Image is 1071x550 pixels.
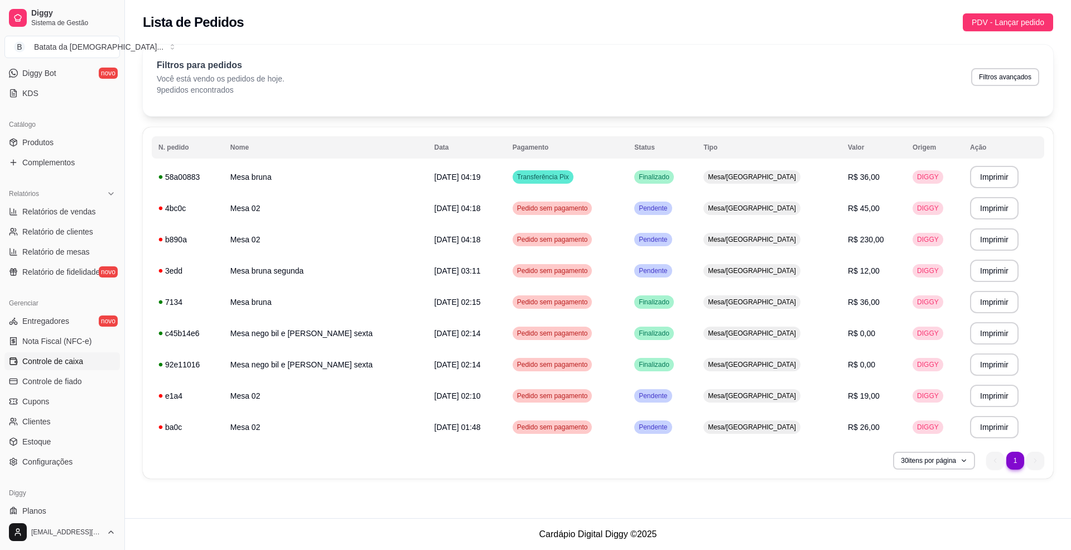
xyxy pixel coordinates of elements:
[34,41,163,52] div: Batata da [DEMOGRAPHIC_DATA] ...
[435,423,481,432] span: [DATE] 01:48
[22,246,90,257] span: Relatório de mesas
[4,502,120,520] a: Planos
[706,204,798,213] span: Mesa/[GEOGRAPHIC_DATA]
[224,255,428,286] td: Mesa bruna segunda
[848,298,880,307] span: R$ 36,00
[158,359,217,370] div: 92e11016
[706,329,798,338] span: Mesa/[GEOGRAPHIC_DATA]
[143,13,244,31] h2: Lista de Pedidos
[435,298,481,307] span: [DATE] 02:15
[22,336,91,347] span: Nota Fiscal (NFC-e)
[515,266,590,275] span: Pedido sem pagamento
[963,13,1053,31] button: PDV - Lançar pedido
[22,206,96,217] span: Relatórios de vendas
[915,329,941,338] span: DIGGY
[4,154,120,171] a: Complementos
[970,416,1019,438] button: Imprimir
[848,173,880,181] span: R$ 36,00
[970,197,1019,219] button: Imprimir
[4,116,120,133] div: Catálogo
[224,224,428,255] td: Mesa 02
[848,329,875,338] span: R$ 0,00
[915,391,941,400] span: DIGGY
[158,328,217,339] div: c45b14e6
[848,391,880,400] span: R$ 19,00
[22,396,49,407] span: Cupons
[515,298,590,307] span: Pedido sem pagamento
[158,234,217,245] div: b890a
[22,505,46,516] span: Planos
[4,433,120,451] a: Estoque
[706,391,798,400] span: Mesa/[GEOGRAPHIC_DATA]
[4,243,120,261] a: Relatório de mesas
[848,360,875,369] span: R$ 0,00
[435,391,481,400] span: [DATE] 02:10
[158,171,217,183] div: 58a00883
[706,235,798,244] span: Mesa/[GEOGRAPHIC_DATA]
[515,423,590,432] span: Pedido sem pagamento
[9,189,39,198] span: Relatórios
[706,173,798,181] span: Mesa/[GEOGRAPHIC_DATA]
[841,136,906,159] th: Valor
[515,235,590,244] span: Pedido sem pagamento
[4,484,120,502] div: Diggy
[22,436,51,447] span: Estoque
[22,315,69,327] span: Entregadores
[706,360,798,369] span: Mesa/[GEOGRAPHIC_DATA]
[157,59,284,72] p: Filtros para pedidos
[22,456,73,467] span: Configurações
[972,16,1044,28] span: PDV - Lançar pedido
[435,329,481,338] span: [DATE] 02:14
[636,360,672,369] span: Finalizado
[22,416,51,427] span: Clientes
[970,166,1019,188] button: Imprimir
[435,204,481,213] span: [DATE] 04:18
[4,332,120,350] a: Nota Fiscal (NFC-e)
[435,360,481,369] span: [DATE] 02:14
[706,266,798,275] span: Mesa/[GEOGRAPHIC_DATA]
[515,360,590,369] span: Pedido sem pagamento
[157,73,284,84] p: Você está vendo os pedidos de hoje.
[515,391,590,400] span: Pedido sem pagamento
[435,266,481,275] span: [DATE] 03:11
[22,157,75,168] span: Complementos
[971,68,1039,86] button: Filtros avançados
[158,390,217,401] div: e1a4
[636,298,672,307] span: Finalizado
[14,41,25,52] span: B
[158,422,217,433] div: ba0c
[706,423,798,432] span: Mesa/[GEOGRAPHIC_DATA]
[4,519,120,546] button: [EMAIL_ADDRESS][DOMAIN_NAME]
[636,329,672,338] span: Finalizado
[158,296,217,308] div: 7134
[4,352,120,370] a: Controle de caixa
[4,64,120,82] a: Diggy Botnovo
[125,518,1071,550] footer: Cardápio Digital Diggy © 2025
[981,446,1050,475] nav: pagination navigation
[4,312,120,330] a: Entregadoresnovo
[224,380,428,412] td: Mesa 02
[848,423,880,432] span: R$ 26,00
[22,88,38,99] span: KDS
[915,298,941,307] span: DIGGY
[224,349,428,380] td: Mesa nego bil e [PERSON_NAME] sexta
[706,298,798,307] span: Mesa/[GEOGRAPHIC_DATA]
[224,412,428,443] td: Mesa 02
[906,136,963,159] th: Origem
[428,136,506,159] th: Data
[636,391,669,400] span: Pendente
[970,291,1019,313] button: Imprimir
[848,235,884,244] span: R$ 230,00
[22,356,83,367] span: Controle de caixa
[4,4,120,31] a: DiggySistema de Gestão
[636,423,669,432] span: Pendente
[515,173,571,181] span: Transferência Pix
[636,204,669,213] span: Pendente
[697,136,841,159] th: Tipo
[915,204,941,213] span: DIGGY
[157,84,284,95] p: 9 pedidos encontrados
[893,452,975,470] button: 30itens por página
[848,266,880,275] span: R$ 12,00
[515,329,590,338] span: Pedido sem pagamento
[1006,452,1024,470] li: pagination item 1 active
